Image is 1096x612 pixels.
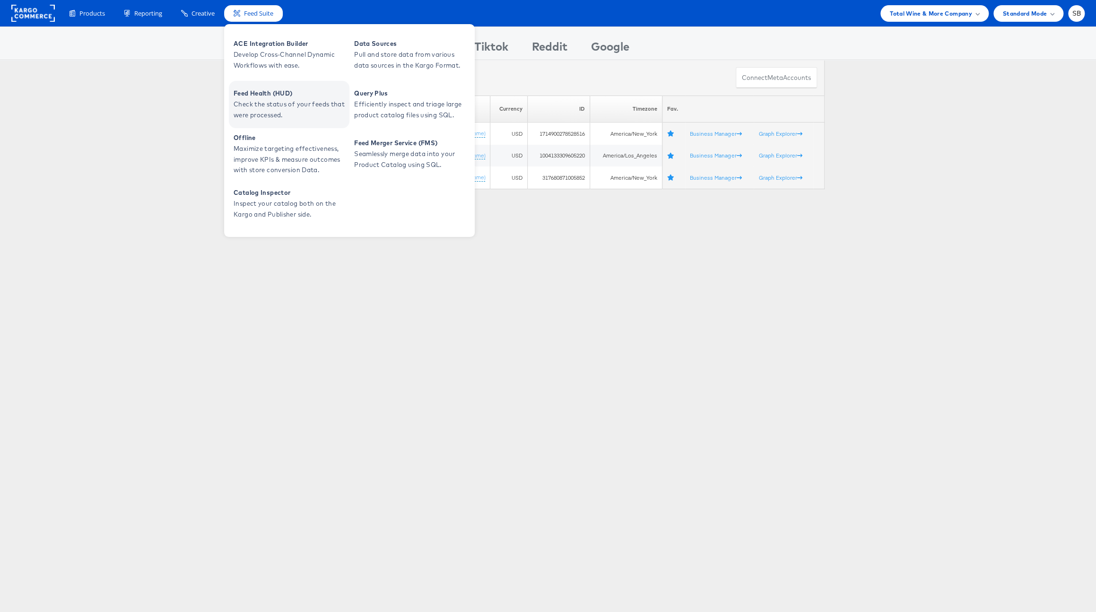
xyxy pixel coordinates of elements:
td: America/New_York [590,166,662,189]
span: Creative [191,9,215,18]
span: ACE Integration Builder [234,38,347,49]
a: Query Plus Efficiently inspect and triage large product catalog files using SQL. [349,81,470,128]
td: 1714900278528516 [528,122,590,145]
a: Business Manager [690,152,741,159]
a: Graph Explorer [758,174,802,181]
a: Graph Explorer [758,130,802,137]
span: Develop Cross-Channel Dynamic Workflows with ease. [234,49,347,71]
span: Total Wine & More Company [890,9,972,18]
span: Reporting [134,9,162,18]
a: Graph Explorer [758,152,802,159]
span: Maximize targeting effectiveness, improve KPIs & measure outcomes with store conversion Data. [234,143,347,175]
td: USD [490,145,528,167]
a: Feed Merger Service (FMS) Seamlessly merge data into your Product Catalog using SQL. [349,131,470,178]
div: Tiktok [474,38,508,60]
span: Products [79,9,105,18]
a: Catalog Inspector Inspect your catalog both on the Kargo and Publisher side. [229,180,349,227]
span: Data Sources [354,38,468,49]
span: Feed Suite [244,9,273,18]
div: Reddit [532,38,567,60]
a: Feed Health (HUD) Check the status of your feeds that were processed. [229,81,349,128]
th: ID [528,96,590,122]
span: Pull and store data from various data sources in the Kargo Format. [354,49,468,71]
a: Business Manager [690,174,741,181]
span: SB [1072,10,1081,17]
span: Inspect your catalog both on the Kargo and Publisher side. [234,198,347,220]
span: Check the status of your feeds that were processed. [234,99,347,121]
button: ConnectmetaAccounts [736,67,817,88]
a: Data Sources Pull and store data from various data sources in the Kargo Format. [349,31,470,79]
td: USD [490,166,528,189]
td: 317680871005852 [528,166,590,189]
span: Feed Merger Service (FMS) [354,138,468,149]
span: Efficiently inspect and triage large product catalog files using SQL. [354,99,468,121]
th: Currency [490,96,528,122]
span: meta [767,73,783,82]
span: Feed Health (HUD) [234,88,347,99]
a: Business Manager [690,130,741,137]
div: Google [591,38,629,60]
td: USD [490,122,528,145]
span: Query Plus [354,88,468,99]
th: Timezone [590,96,662,122]
td: America/Los_Angeles [590,145,662,167]
a: Offline Maximize targeting effectiveness, improve KPIs & measure outcomes with store conversion D... [229,131,349,178]
td: America/New_York [590,122,662,145]
span: Standard Mode [1003,9,1047,18]
a: ACE Integration Builder Develop Cross-Channel Dynamic Workflows with ease. [229,31,349,79]
span: Catalog Inspector [234,187,347,198]
span: Offline [234,132,347,143]
span: Seamlessly merge data into your Product Catalog using SQL. [354,149,468,170]
td: 1004133309605220 [528,145,590,167]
